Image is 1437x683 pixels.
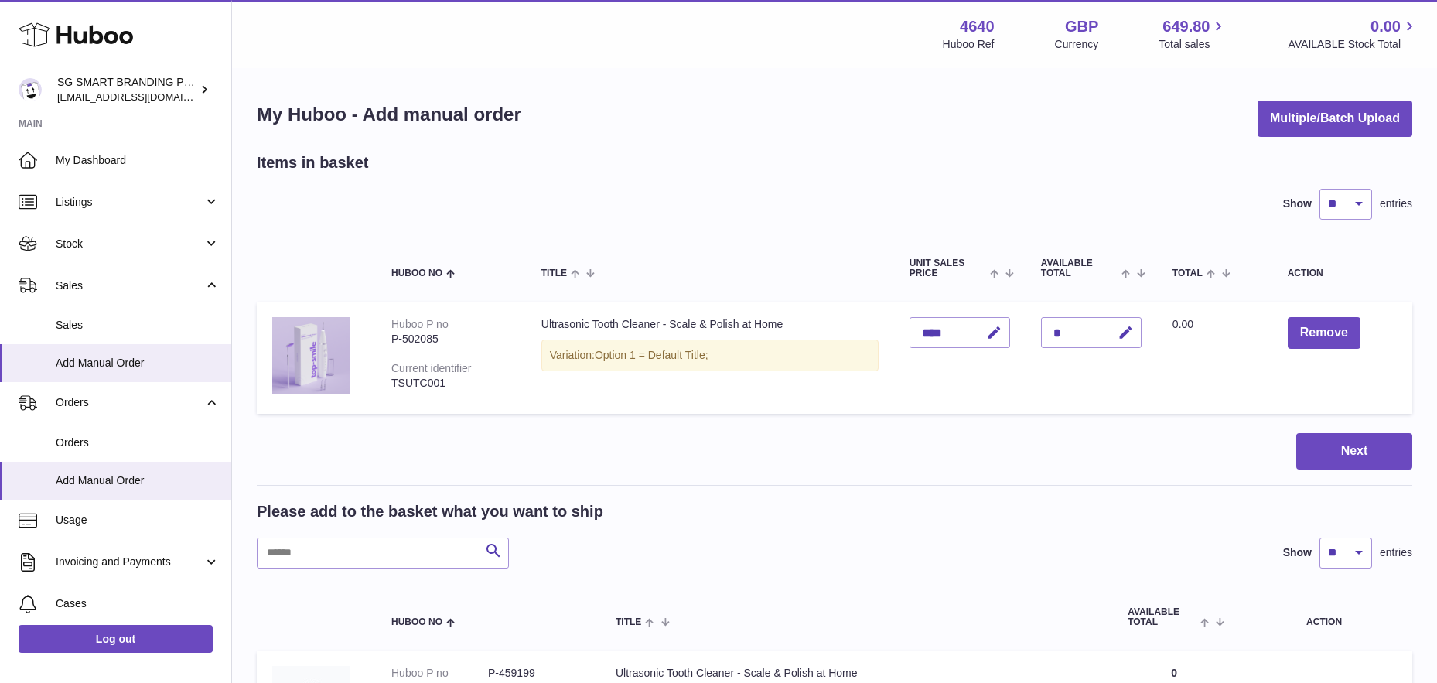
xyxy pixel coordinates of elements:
[1236,592,1412,643] th: Action
[1172,268,1203,278] span: Total
[56,195,203,210] span: Listings
[1380,545,1412,560] span: entries
[595,349,708,361] span: Option 1 = Default Title;
[56,318,220,333] span: Sales
[541,340,879,371] div: Variation:
[488,666,585,681] dd: P-459199
[272,317,350,394] img: Ultrasonic Tooth Cleaner - Scale & Polish at Home
[1283,545,1312,560] label: Show
[1162,16,1210,37] span: 649.80
[257,501,603,522] h2: Please add to the basket what you want to ship
[257,152,369,173] h2: Items in basket
[1370,16,1401,37] span: 0.00
[56,395,203,410] span: Orders
[1159,37,1227,52] span: Total sales
[391,617,442,627] span: Huboo no
[960,16,995,37] strong: 4640
[616,617,641,627] span: Title
[56,435,220,450] span: Orders
[1288,37,1418,52] span: AVAILABLE Stock Total
[56,555,203,569] span: Invoicing and Payments
[1065,16,1098,37] strong: GBP
[391,376,510,391] div: TSUTC001
[1288,16,1418,52] a: 0.00 AVAILABLE Stock Total
[1159,16,1227,52] a: 649.80 Total sales
[57,75,196,104] div: SG SMART BRANDING PTE. LTD.
[391,362,472,374] div: Current identifier
[1380,196,1412,211] span: entries
[1258,101,1412,137] button: Multiple/Batch Upload
[56,473,220,488] span: Add Manual Order
[57,90,227,103] span: [EMAIL_ADDRESS][DOMAIN_NAME]
[1055,37,1099,52] div: Currency
[391,268,442,278] span: Huboo no
[19,78,42,101] img: uktopsmileshipping@gmail.com
[1041,258,1118,278] span: AVAILABLE Total
[1128,607,1196,627] span: AVAILABLE Total
[1172,318,1193,330] span: 0.00
[56,356,220,371] span: Add Manual Order
[56,513,220,528] span: Usage
[257,102,521,127] h1: My Huboo - Add manual order
[56,237,203,251] span: Stock
[56,596,220,611] span: Cases
[391,666,488,681] dt: Huboo P no
[526,302,894,414] td: Ultrasonic Tooth Cleaner - Scale & Polish at Home
[1296,433,1412,470] button: Next
[1288,317,1360,349] button: Remove
[1288,268,1397,278] div: Action
[391,332,510,347] div: P-502085
[56,153,220,168] span: My Dashboard
[1283,196,1312,211] label: Show
[19,625,213,653] a: Log out
[391,318,449,330] div: Huboo P no
[56,278,203,293] span: Sales
[943,37,995,52] div: Huboo Ref
[910,258,986,278] span: Unit Sales Price
[541,268,567,278] span: Title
